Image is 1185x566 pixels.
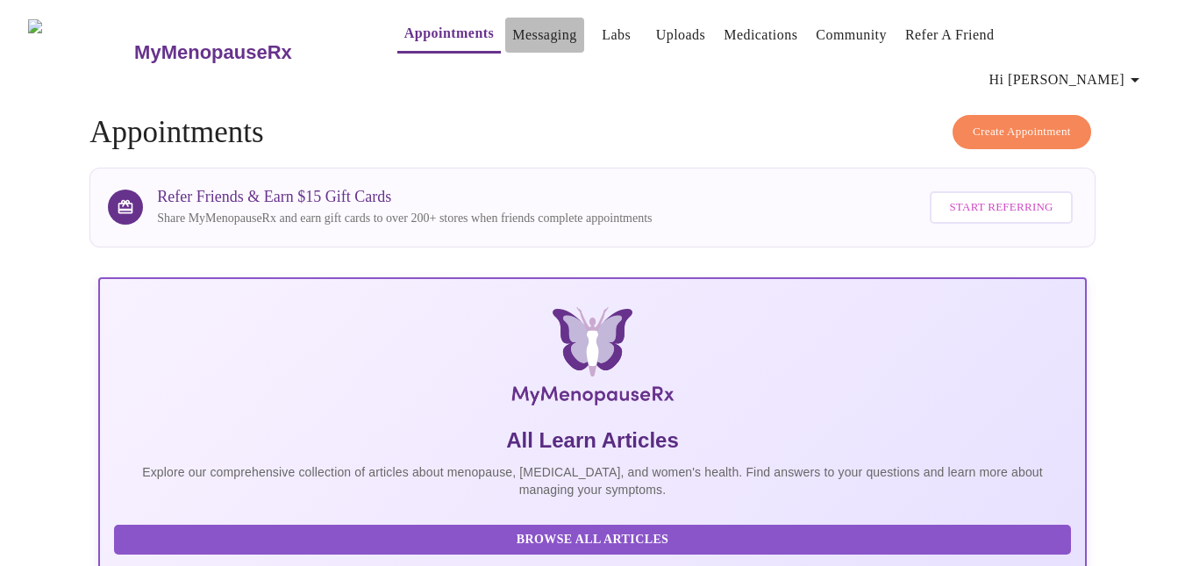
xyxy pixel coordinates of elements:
[949,197,1053,218] span: Start Referring
[953,115,1091,149] button: Create Appointment
[134,41,292,64] h3: MyMenopauseRx
[602,23,631,47] a: Labs
[930,191,1072,224] button: Start Referring
[505,18,583,53] button: Messaging
[157,188,652,206] h3: Refer Friends & Earn $15 Gift Cards
[973,122,1071,142] span: Create Appointment
[589,18,645,53] button: Labs
[809,18,894,53] button: Community
[898,18,1002,53] button: Refer a Friend
[28,19,132,85] img: MyMenopauseRx Logo
[512,23,576,47] a: Messaging
[114,426,1071,455] h5: All Learn Articles
[89,115,1096,150] h4: Appointments
[816,23,887,47] a: Community
[656,23,706,47] a: Uploads
[397,16,501,54] button: Appointments
[724,23,797,47] a: Medications
[925,183,1076,233] a: Start Referring
[157,210,652,227] p: Share MyMenopauseRx and earn gift cards to over 200+ stores when friends complete appointments
[905,23,995,47] a: Refer a Friend
[989,68,1146,92] span: Hi [PERSON_NAME]
[114,525,1071,555] button: Browse All Articles
[114,463,1071,498] p: Explore our comprehensive collection of articles about menopause, [MEDICAL_DATA], and women's hea...
[717,18,804,53] button: Medications
[114,531,1075,546] a: Browse All Articles
[262,307,922,412] img: MyMenopauseRx Logo
[404,21,494,46] a: Appointments
[132,22,362,83] a: MyMenopauseRx
[132,529,1053,551] span: Browse All Articles
[982,62,1153,97] button: Hi [PERSON_NAME]
[649,18,713,53] button: Uploads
